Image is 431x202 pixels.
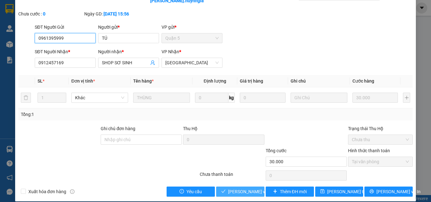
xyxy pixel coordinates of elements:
b: [DATE] 15:56 [103,11,129,16]
span: Tên hàng [133,78,154,84]
div: SĐT Người Gửi [35,24,96,31]
div: Quận 5 [74,5,118,13]
span: Chưa thu [352,135,409,144]
span: plus [273,189,277,194]
button: exclamation-circleYêu cầu [167,187,215,197]
button: plusThêm ĐH mới [266,187,314,197]
span: Gửi: [5,5,15,12]
span: Cước hàng [352,78,374,84]
span: info-circle [70,189,74,194]
span: printer [369,189,374,194]
span: Thêm ĐH mới [280,188,307,195]
input: Ghi Chú [291,93,347,103]
span: Định lượng [204,78,226,84]
span: Yêu cầu [186,188,202,195]
span: Ninh Hòa [165,58,219,67]
span: Giá trị hàng [240,78,263,84]
span: kg [228,93,235,103]
span: user-add [150,60,155,65]
div: VP gửi [162,24,222,31]
button: plus [403,93,410,103]
span: Khác [75,93,124,102]
th: Ghi chú [288,75,350,87]
div: Người nhận [98,48,159,55]
div: 0967788986 [74,20,118,29]
button: delete [21,93,31,103]
span: Nhận: [74,6,89,13]
div: 0398628918 [5,27,69,36]
span: save [320,189,325,194]
div: Chưa cước : [18,10,83,17]
span: [PERSON_NAME] và Giao hàng [228,188,289,195]
input: 0 [352,93,398,103]
span: exclamation-circle [180,189,184,194]
span: Thu Hộ [183,126,198,131]
b: 0 [43,11,45,16]
div: hằng [74,13,118,20]
div: 40.000 [5,40,70,47]
div: SĐT Người Nhận [35,48,96,55]
div: Ngày GD: [84,10,149,17]
span: check [221,189,226,194]
span: Quận 5 [165,33,219,43]
span: SL [38,78,43,84]
div: lệ [5,20,69,27]
span: Đã thu : [5,40,24,47]
button: printer[PERSON_NAME] và In [364,187,413,197]
button: save[PERSON_NAME] thay đổi [315,187,363,197]
div: Người gửi [98,24,159,31]
div: Trạng thái Thu Hộ [348,125,413,132]
span: Tổng cước [266,148,286,153]
span: VP Nhận [162,49,179,54]
input: VD: Bàn, Ghế [133,93,190,103]
label: Ghi chú đơn hàng [101,126,135,131]
input: 0 [240,93,285,103]
button: check[PERSON_NAME] và Giao hàng [216,187,264,197]
span: Tại văn phòng [352,157,409,166]
input: Ghi chú đơn hàng [101,135,182,145]
span: Xuất hóa đơn hàng [26,188,69,195]
span: Đơn vị tính [71,78,95,84]
span: [PERSON_NAME] và In [376,188,421,195]
div: Tổng: 1 [21,111,167,118]
div: [GEOGRAPHIC_DATA] [5,5,69,20]
span: [PERSON_NAME] thay đổi [327,188,378,195]
label: Hình thức thanh toán [348,148,390,153]
div: Chưa thanh toán [199,171,265,182]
